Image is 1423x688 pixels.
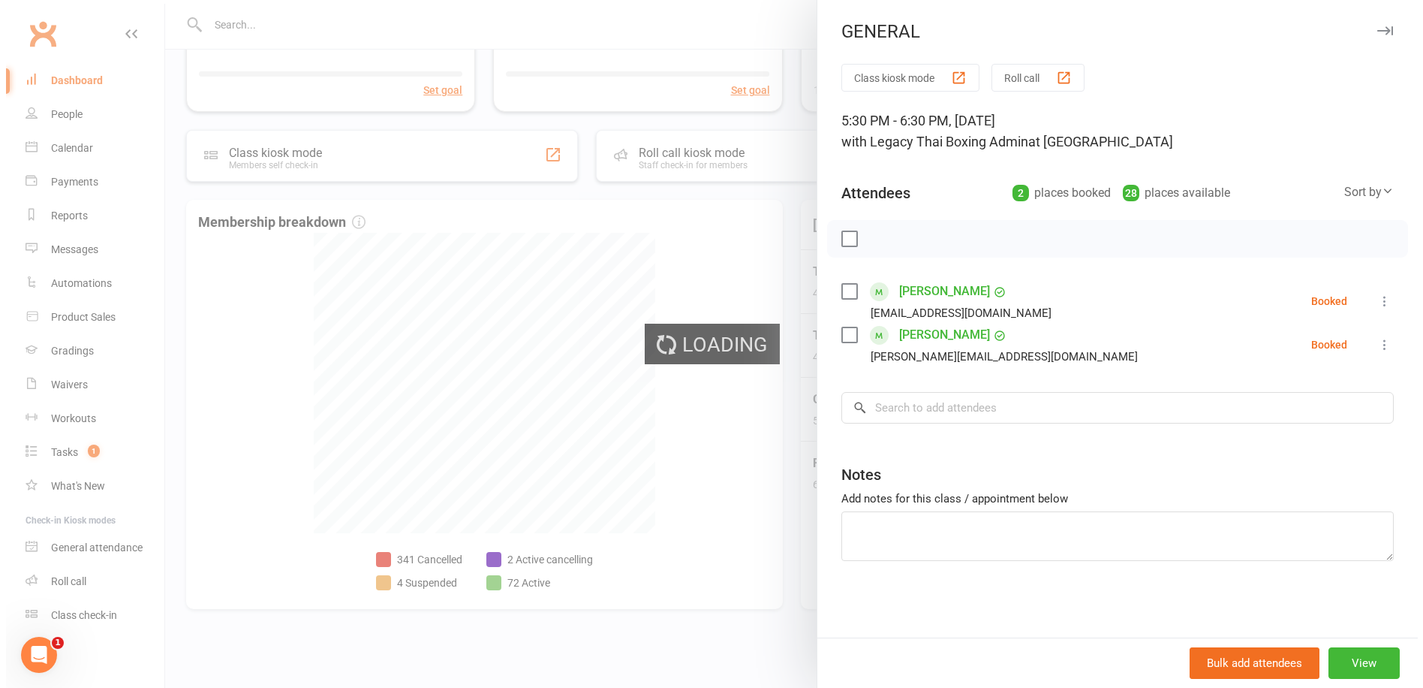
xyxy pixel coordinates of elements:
div: 5:30 PM - 6:30 PM, [DATE] [835,110,1388,152]
button: Class kiosk mode [835,64,973,92]
span: with Legacy Thai Boxing Admin [835,134,1022,149]
div: Attendees [835,183,904,204]
div: GENERAL [811,21,1412,42]
div: 2 [1006,185,1023,201]
div: Sort by [1338,183,1388,202]
div: Notes [835,464,875,485]
div: [EMAIL_ADDRESS][DOMAIN_NAME] [865,303,1045,323]
button: Roll call [985,64,1079,92]
button: View [1322,647,1394,679]
iframe: Intercom live chat [15,637,51,673]
a: [PERSON_NAME] [893,279,984,303]
div: [PERSON_NAME][EMAIL_ADDRESS][DOMAIN_NAME] [865,347,1132,367]
div: Booked [1305,339,1341,350]
div: places available [1117,183,1224,204]
div: 28 [1117,185,1133,201]
span: at [GEOGRAPHIC_DATA] [1022,134,1167,149]
div: Booked [1305,296,1341,306]
button: Bulk add attendees [1184,647,1313,679]
div: Add notes for this class / appointment below [835,490,1388,508]
div: places booked [1006,183,1105,204]
span: 1 [46,637,58,649]
input: Search to add attendees [835,392,1388,424]
a: [PERSON_NAME] [893,323,984,347]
